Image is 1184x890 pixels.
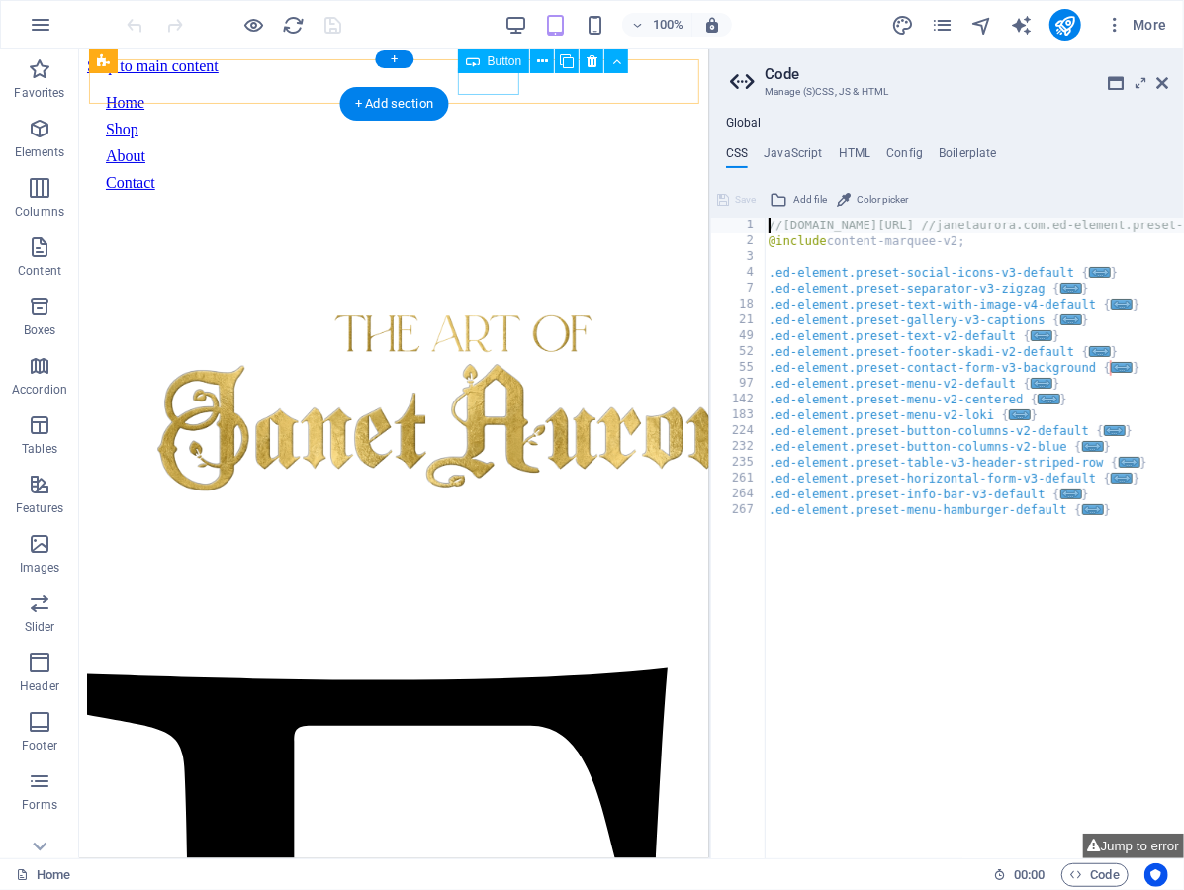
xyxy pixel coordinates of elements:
[1010,14,1033,37] i: AI Writer
[857,188,908,212] span: Color picker
[242,13,266,37] button: Click here to leave preview mode and continue editing
[20,678,59,694] p: Header
[711,487,767,502] div: 264
[22,441,57,457] p: Tables
[1144,863,1168,887] button: Usercentrics
[939,146,997,168] h4: Boilerplate
[1031,378,1052,389] span: ...
[22,738,57,754] p: Footer
[375,50,413,68] div: +
[793,188,827,212] span: Add file
[839,146,871,168] h4: HTML
[970,14,993,37] i: Navigator
[282,13,306,37] button: reload
[18,263,61,279] p: Content
[931,13,955,37] button: pages
[1031,330,1052,341] span: ...
[765,65,1168,83] h2: Code
[1014,863,1045,887] span: 00 00
[711,218,767,233] div: 1
[711,407,767,423] div: 183
[20,560,60,576] p: Images
[8,8,139,25] a: Skip to main content
[1010,13,1034,37] button: text_generator
[765,83,1129,101] h3: Manage (S)CSS, JS & HTML
[931,14,954,37] i: Pages (Ctrl+Alt+S)
[1111,362,1133,373] span: ...
[1039,394,1060,404] span: ...
[834,188,911,212] button: Color picker
[1097,9,1175,41] button: More
[1060,314,1082,325] span: ...
[1111,473,1133,484] span: ...
[1053,14,1076,37] i: Publish
[1070,863,1120,887] span: Code
[711,297,767,312] div: 18
[488,55,522,67] span: Button
[1119,457,1140,468] span: ...
[711,502,767,518] div: 267
[711,344,767,360] div: 52
[726,146,748,168] h4: CSS
[1111,299,1133,310] span: ...
[1104,425,1126,436] span: ...
[711,439,767,455] div: 232
[711,281,767,297] div: 7
[711,471,767,487] div: 261
[764,146,822,168] h4: JavaScript
[16,863,70,887] a: Click to cancel selection. Double-click to open Pages
[891,13,915,37] button: design
[711,312,767,328] div: 21
[652,13,683,37] h6: 100%
[767,188,830,212] button: Add file
[1028,867,1031,882] span: :
[1105,15,1167,35] span: More
[886,146,923,168] h4: Config
[1060,283,1082,294] span: ...
[1082,504,1104,515] span: ...
[1082,441,1104,452] span: ...
[622,13,692,37] button: 100%
[993,863,1046,887] h6: Session time
[1061,863,1129,887] button: Code
[24,322,56,338] p: Boxes
[891,14,914,37] i: Design (Ctrl+Alt+Y)
[1089,346,1111,357] span: ...
[726,116,762,132] h4: Global
[711,376,767,392] div: 97
[12,382,67,398] p: Accordion
[711,423,767,439] div: 224
[15,144,65,160] p: Elements
[22,797,57,813] p: Forms
[970,13,994,37] button: navigator
[14,85,64,101] p: Favorites
[711,249,767,265] div: 3
[25,619,55,635] p: Slider
[711,265,767,281] div: 4
[1060,489,1082,499] span: ...
[711,233,767,249] div: 2
[1083,834,1184,858] button: Jump to error
[711,328,767,344] div: 49
[15,204,64,220] p: Columns
[283,14,306,37] i: Reload page
[1009,409,1031,420] span: ...
[711,392,767,407] div: 142
[339,87,449,121] div: + Add section
[711,360,767,376] div: 55
[703,16,721,34] i: On resize automatically adjust zoom level to fit chosen device.
[1049,9,1081,41] button: publish
[16,500,63,516] p: Features
[1089,267,1111,278] span: ...
[711,455,767,471] div: 235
